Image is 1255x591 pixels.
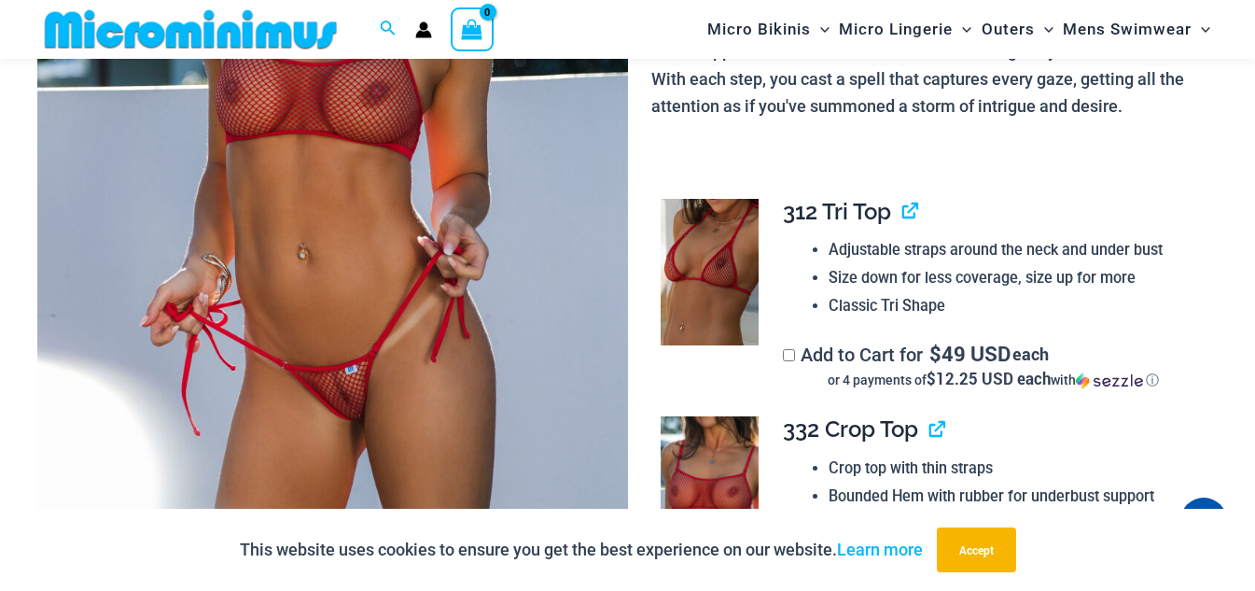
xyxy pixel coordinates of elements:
span: 332 Crop Top [783,415,918,443]
li: Adjustable straps around the neck and under bust [829,236,1203,264]
span: Micro Lingerie [839,6,953,53]
button: Accept [937,528,1016,572]
span: Mens Swimwear [1063,6,1192,53]
span: Menu Toggle [1035,6,1053,53]
li: Size down for less coverage, size up for more [829,264,1203,292]
span: $12.25 USD each [927,368,1051,389]
span: Menu Toggle [1192,6,1210,53]
div: or 4 payments of$12.25 USD eachwithSezzle Click to learn more about Sezzle [783,371,1203,389]
a: Micro LingerieMenu ToggleMenu Toggle [834,6,976,53]
a: Learn more [837,540,923,559]
a: Search icon link [380,18,397,41]
li: Crop top with thin straps [829,455,1203,483]
div: or 4 payments of with [783,371,1203,389]
p: This website uses cookies to ensure you get the best experience on our website. [240,536,923,564]
span: 49 USD [929,345,1011,363]
span: Outers [982,6,1035,53]
span: each [1012,345,1049,363]
span: 312 Tri Top [783,198,891,225]
a: Micro BikinisMenu ToggleMenu Toggle [703,6,834,53]
span: Menu Toggle [811,6,830,53]
li: Bounded Hem with rubber for underbust support [829,483,1203,511]
span: Micro Bikinis [707,6,811,53]
a: Mens SwimwearMenu ToggleMenu Toggle [1058,6,1215,53]
img: Summer Storm Red 332 Crop Top [661,416,759,564]
span: Menu Toggle [953,6,971,53]
img: MM SHOP LOGO FLAT [37,8,344,50]
label: Add to Cart for [783,344,1203,389]
img: Summer Storm Red 312 Tri Top [661,199,759,346]
a: Account icon link [415,21,432,38]
nav: Site Navigation [700,3,1218,56]
a: View Shopping Cart, empty [451,7,494,50]
span: $ [929,340,941,367]
a: OutersMenu ToggleMenu Toggle [977,6,1058,53]
input: Add to Cart for$49 USD eachor 4 payments of$12.25 USD eachwithSezzle Click to learn more about Se... [783,349,795,361]
li: Classic Tri Shape [829,292,1203,320]
img: Sezzle [1076,373,1143,389]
